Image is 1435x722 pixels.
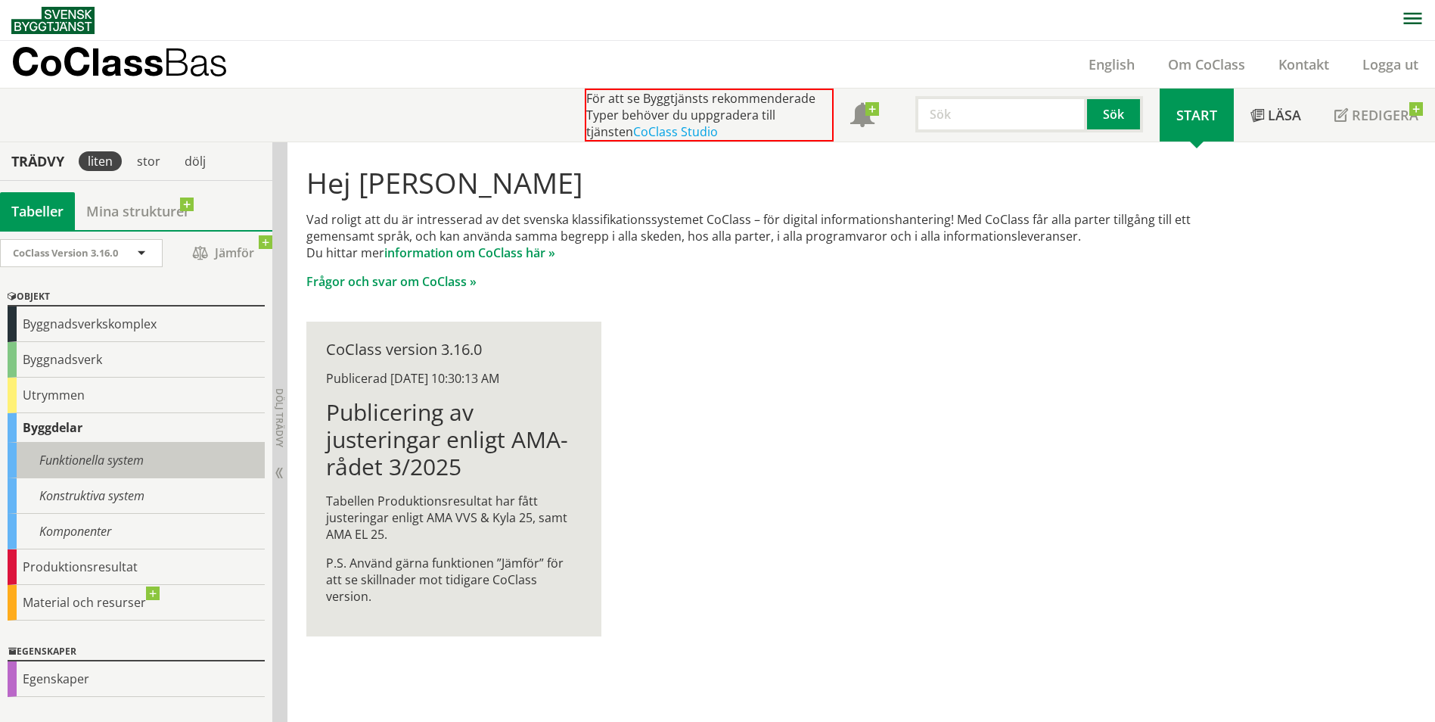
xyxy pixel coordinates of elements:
[1318,89,1435,142] a: Redigera
[1262,55,1346,73] a: Kontakt
[11,41,260,88] a: CoClassBas
[1160,89,1234,142] a: Start
[75,192,201,230] a: Mina strukturer
[326,399,581,481] h1: Publicering av justeringar enligt AMA-rådet 3/2025
[1346,55,1435,73] a: Logga ut
[384,244,555,261] a: information om CoClass här »
[1087,96,1143,132] button: Sök
[8,549,265,585] div: Produktionsresultat
[1176,106,1217,124] span: Start
[8,585,265,621] div: Material och resurser
[8,478,265,514] div: Konstruktiva system
[8,342,265,378] div: Byggnadsverk
[8,378,265,413] div: Utrymmen
[850,104,874,129] span: Notifikationer
[326,370,581,387] div: Publicerad [DATE] 10:30:13 AM
[8,443,265,478] div: Funktionella system
[8,288,265,307] div: Objekt
[1151,55,1262,73] a: Om CoClass
[1268,106,1301,124] span: Läsa
[306,166,1236,199] h1: Hej [PERSON_NAME]
[178,240,269,266] span: Jämför
[915,96,1087,132] input: Sök
[1072,55,1151,73] a: English
[8,307,265,342] div: Byggnadsverkskomplex
[79,151,122,171] div: liten
[633,123,718,140] a: CoClass Studio
[326,555,581,605] p: P.S. Använd gärna funktionen ”Jämför” för att se skillnader mot tidigare CoClass version.
[273,388,286,447] span: Dölj trädvy
[11,7,95,34] img: Svensk Byggtjänst
[326,341,581,358] div: CoClass version 3.16.0
[13,246,118,260] span: CoClass Version 3.16.0
[326,493,581,543] p: Tabellen Produktionsresultat har fått justeringar enligt AMA VVS & Kyla 25, samt AMA EL 25.
[128,151,169,171] div: stor
[306,273,477,290] a: Frågor och svar om CoClass »
[3,153,73,170] div: Trädvy
[8,413,265,443] div: Byggdelar
[163,39,228,84] span: Bas
[1234,89,1318,142] a: Läsa
[306,211,1236,261] p: Vad roligt att du är intresserad av det svenska klassifikationssystemet CoClass – för digital inf...
[11,53,228,70] p: CoClass
[585,89,834,142] div: För att se Byggtjänsts rekommenderade Typer behöver du uppgradera till tjänsten
[8,514,265,549] div: Komponenter
[8,643,265,661] div: Egenskaper
[1352,106,1418,124] span: Redigera
[8,661,265,697] div: Egenskaper
[175,151,215,171] div: dölj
